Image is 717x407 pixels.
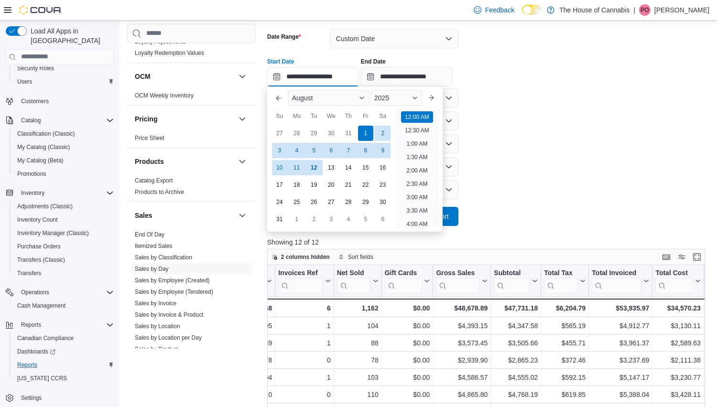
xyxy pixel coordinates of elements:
[676,251,687,263] button: Display options
[135,277,210,284] a: Sales by Employee (Created)
[402,151,431,163] li: 1:30 AM
[2,186,118,200] button: Inventory
[272,108,287,124] div: Su
[17,216,58,224] span: Inventory Count
[358,160,373,175] div: day-15
[267,237,709,247] p: Showing 12 of 12
[278,268,323,293] div: Invoices Ref
[17,157,64,164] span: My Catalog (Beta)
[21,321,41,329] span: Reports
[639,4,651,16] div: Pearlyna Ong
[544,268,586,293] button: Total Tax
[135,231,164,238] span: End Of Day
[358,108,373,124] div: Fr
[337,268,370,293] div: Net Sold
[13,346,114,357] span: Dashboards
[375,160,391,175] div: day-16
[13,373,71,384] a: [US_STATE] CCRS
[278,268,323,278] div: Invoices Ref
[337,354,379,366] div: 78
[330,29,458,48] button: Custom Date
[375,212,391,227] div: day-6
[21,97,49,105] span: Customers
[272,126,287,141] div: day-27
[401,111,433,123] li: 12:00 AM
[13,76,114,87] span: Users
[289,108,304,124] div: Mo
[324,126,339,141] div: day-30
[445,94,453,102] button: Open list of options
[13,254,114,266] span: Transfers (Classic)
[127,175,256,202] div: Products
[10,358,118,372] button: Reports
[641,4,649,16] span: PO
[267,33,301,41] label: Date Range
[10,213,118,226] button: Inventory Count
[494,354,538,366] div: $2,865.23
[436,320,488,332] div: $4,393.15
[544,320,586,332] div: $565.19
[306,143,322,158] div: day-5
[13,227,114,239] span: Inventory Manager (Classic)
[135,92,194,99] span: OCM Weekly Inventory
[13,332,114,344] span: Canadian Compliance
[135,311,203,318] a: Sales by Invoice & Product
[13,155,114,166] span: My Catalog (Beta)
[341,160,356,175] div: day-14
[306,108,322,124] div: Tu
[135,266,169,272] a: Sales by Day
[135,334,202,342] span: Sales by Location per Day
[324,108,339,124] div: We
[324,194,339,210] div: day-27
[337,337,379,349] div: 88
[135,211,152,220] h3: Sales
[402,205,431,216] li: 3:30 AM
[135,300,176,307] a: Sales by Invoice
[592,337,649,349] div: $3,961.37
[13,359,41,371] a: Reports
[17,269,41,277] span: Transfers
[13,373,114,384] span: Washington CCRS
[10,267,118,280] button: Transfers
[13,63,114,74] span: Security Roles
[272,194,287,210] div: day-24
[127,229,256,393] div: Sales
[17,130,75,138] span: Classification (Classic)
[135,135,164,141] a: Price Sheet
[13,332,77,344] a: Canadian Compliance
[337,320,379,332] div: 104
[384,268,430,293] button: Gift Cards
[288,90,369,106] div: Button. Open the month selector. August is currently selected.
[655,268,700,293] button: Total Cost
[216,354,272,366] div: 78
[135,289,213,295] a: Sales by Employee (Tendered)
[267,58,294,65] label: Start Date
[13,168,114,180] span: Promotions
[358,177,373,193] div: day-22
[10,75,118,88] button: Users
[272,177,287,193] div: day-17
[661,251,672,263] button: Keyboard shortcuts
[17,229,89,237] span: Inventory Manager (Classic)
[385,354,430,366] div: $0.00
[13,214,62,225] a: Inventory Count
[13,201,114,212] span: Adjustments (Classic)
[10,127,118,140] button: Classification (Classic)
[358,126,373,141] div: day-1
[10,240,118,253] button: Purchase Orders
[17,375,67,382] span: [US_STATE] CCRS
[592,354,649,366] div: $3,237.69
[341,212,356,227] div: day-4
[135,49,204,57] span: Loyalty Redemption Values
[384,268,422,293] div: Gift Card Sales
[13,76,36,87] a: Users
[135,189,184,195] a: Products to Archive
[2,318,118,332] button: Reports
[13,227,93,239] a: Inventory Manager (Classic)
[10,345,118,358] a: Dashboards
[559,4,630,16] p: The House of Cannabis
[17,78,32,86] span: Users
[135,72,235,81] button: OCM
[436,302,488,314] div: $48,678.89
